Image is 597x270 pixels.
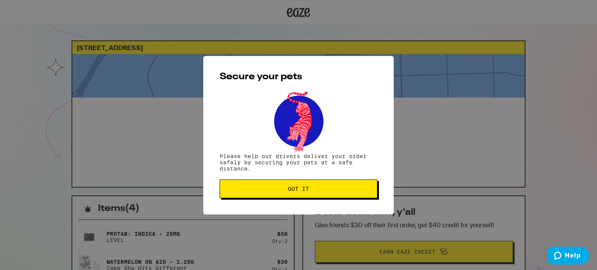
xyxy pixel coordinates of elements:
button: Got it [220,179,377,198]
iframe: Opens a widget where you can find more information [547,247,589,266]
h2: Secure your pets [220,72,377,82]
p: Please help our drivers deliver your order safely by securing your pets at a safe distance. [220,153,377,172]
img: pets [267,89,330,153]
span: Got it [288,186,309,192]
